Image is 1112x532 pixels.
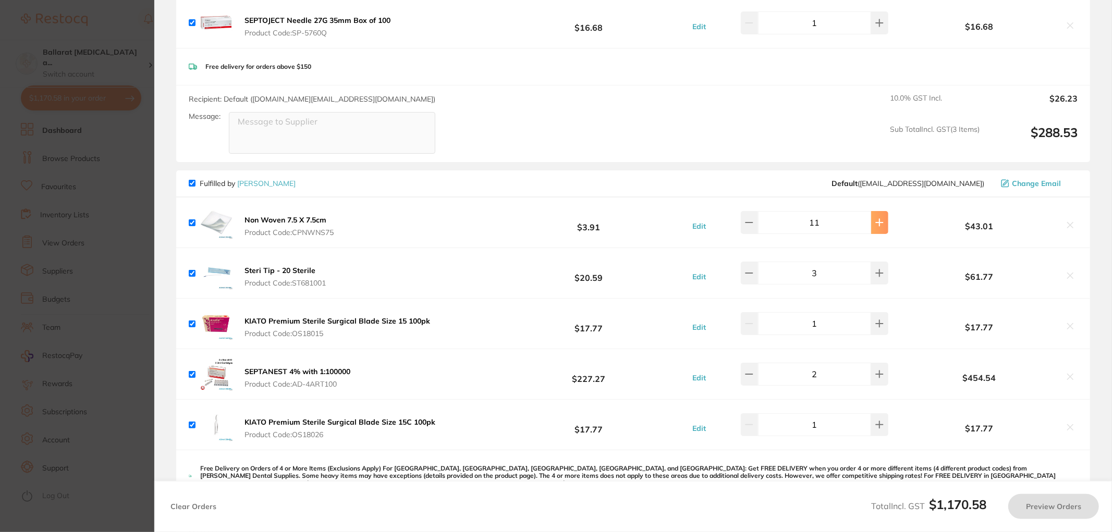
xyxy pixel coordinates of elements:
label: Message: [189,112,221,121]
b: Default [832,179,858,188]
b: $16.68 [500,13,678,32]
button: Preview Orders [1008,494,1099,519]
img: c2k5MWxnNA [200,357,233,391]
b: $1,170.58 [929,497,986,512]
button: Change Email [998,179,1078,188]
output: $288.53 [988,125,1078,154]
span: Change Email [1012,179,1061,188]
span: save@adamdental.com.au [832,179,984,188]
button: Clear Orders [167,494,219,519]
button: Edit [689,221,709,231]
button: SEPTANEST 4% with 1:100000 Product Code:AD-4ART100 [241,367,353,389]
span: Sub Total Incl. GST ( 3 Items) [890,125,980,154]
button: Steri Tip - 20 Sterile Product Code:ST681001 [241,266,329,288]
b: Steri Tip - 20 Sterile [245,266,315,275]
img: NmUxeXFvNg [200,6,233,40]
b: SEPTANEST 4% with 1:100000 [245,367,350,376]
img: dGUyNDZqcg [200,408,233,441]
a: [PERSON_NAME] [237,179,296,188]
b: $17.77 [900,424,1059,433]
b: $17.77 [500,415,678,435]
span: Product Code: AD-4ART100 [245,380,350,388]
p: Fulfilled by [200,179,296,188]
span: Product Code: OS18015 [245,329,430,338]
b: $43.01 [900,221,1059,231]
button: KIATO Premium Sterile Surgical Blade Size 15 100pk Product Code:OS18015 [241,316,433,338]
p: Free Delivery on Orders of 4 or More Items (Exclusions Apply) For [GEOGRAPHIC_DATA], [GEOGRAPHIC_... [200,465,1078,487]
b: $17.77 [500,314,678,333]
b: $61.77 [900,272,1059,281]
output: $26.23 [988,94,1078,117]
img: NnQyeGM1ag [200,206,233,239]
button: Edit [689,424,709,433]
span: Recipient: Default ( [DOMAIN_NAME][EMAIL_ADDRESS][DOMAIN_NAME] ) [189,94,435,104]
b: $3.91 [500,213,678,232]
span: Product Code: OS18026 [245,430,435,439]
button: Edit [689,272,709,281]
b: SEPTOJECT Needle 27G 35mm Box of 100 [245,16,390,25]
span: Product Code: SP-5760Q [245,29,390,37]
button: Non Woven 7.5 X 7.5cm Product Code:CPNWNS75 [241,215,337,237]
button: Edit [689,22,709,31]
span: Total Incl. GST [871,501,986,511]
span: 10.0 % GST Incl. [890,94,980,117]
img: N2pjdGl2cg [200,307,233,340]
b: KIATO Premium Sterile Surgical Blade Size 15C 100pk [245,417,435,427]
button: KIATO Premium Sterile Surgical Blade Size 15C 100pk Product Code:OS18026 [241,417,438,439]
b: $16.68 [900,22,1059,31]
b: KIATO Premium Sterile Surgical Blade Size 15 100pk [245,316,430,326]
img: aW1oMG8xOQ [200,256,233,290]
b: Non Woven 7.5 X 7.5cm [245,215,326,225]
b: $227.27 [500,365,678,384]
span: Product Code: CPNWNS75 [245,228,334,237]
b: $17.77 [900,323,1059,332]
p: Free delivery for orders above $150 [205,63,311,70]
span: Product Code: ST681001 [245,279,326,287]
b: $454.54 [900,373,1059,382]
button: SEPTOJECT Needle 27G 35mm Box of 100 Product Code:SP-5760Q [241,16,394,38]
button: Edit [689,323,709,332]
button: Edit [689,373,709,382]
b: $20.59 [500,264,678,283]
